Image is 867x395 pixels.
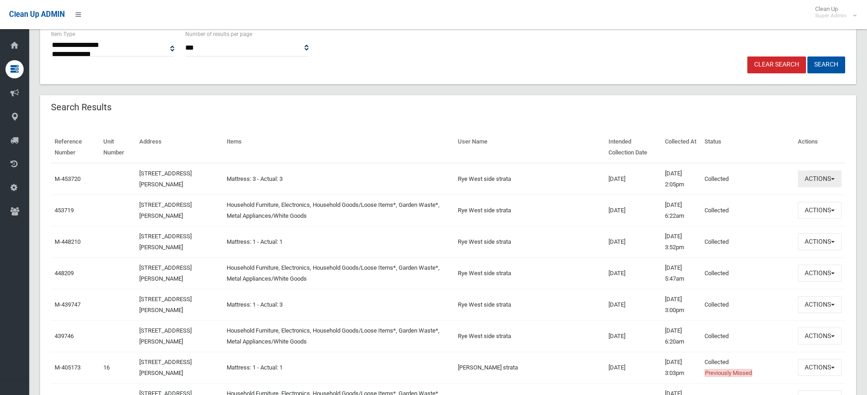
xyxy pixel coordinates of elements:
[798,265,842,282] button: Actions
[9,10,65,19] span: Clean Up ADMIN
[701,352,794,383] td: Collected
[55,238,81,245] a: M-448210
[705,369,752,377] span: Previously Missed
[605,132,661,163] th: Intended Collection Date
[661,163,701,195] td: [DATE] 2:05pm
[807,56,845,73] button: Search
[811,5,856,19] span: Clean Up
[55,175,81,182] a: M-453720
[223,289,455,320] td: Mattress: 1 - Actual: 3
[454,257,604,289] td: Rye West side strata
[701,195,794,226] td: Collected
[798,328,842,344] button: Actions
[454,352,604,383] td: [PERSON_NAME] strata
[661,289,701,320] td: [DATE] 3:00pm
[223,320,455,352] td: Household Furniture, Electronics, Household Goods/Loose Items*, Garden Waste*, Metal Appliances/W...
[661,132,701,163] th: Collected At
[454,163,604,195] td: Rye West side strata
[798,170,842,187] button: Actions
[51,29,75,39] label: Item Type
[223,226,455,257] td: Mattress: 1 - Actual: 1
[223,352,455,383] td: Mattress: 1 - Actual: 1
[223,163,455,195] td: Mattress: 3 - Actual: 3
[139,233,192,251] a: [STREET_ADDRESS][PERSON_NAME]
[605,163,661,195] td: [DATE]
[139,296,192,313] a: [STREET_ADDRESS][PERSON_NAME]
[223,132,455,163] th: Items
[454,195,604,226] td: Rye West side strata
[139,170,192,188] a: [STREET_ADDRESS][PERSON_NAME]
[605,195,661,226] td: [DATE]
[55,333,74,339] a: 439746
[701,320,794,352] td: Collected
[55,207,74,214] a: 453719
[661,226,701,257] td: [DATE] 3:52pm
[605,257,661,289] td: [DATE]
[605,320,661,352] td: [DATE]
[798,202,842,219] button: Actions
[798,359,842,376] button: Actions
[815,12,847,19] small: Super Admin
[798,296,842,313] button: Actions
[454,289,604,320] td: Rye West side strata
[223,257,455,289] td: Household Furniture, Electronics, Household Goods/Loose Items*, Garden Waste*, Metal Appliances/W...
[100,352,136,383] td: 16
[798,233,842,250] button: Actions
[40,98,122,116] header: Search Results
[136,132,223,163] th: Address
[701,257,794,289] td: Collected
[139,201,192,219] a: [STREET_ADDRESS][PERSON_NAME]
[185,29,252,39] label: Number of results per page
[139,359,192,376] a: [STREET_ADDRESS][PERSON_NAME]
[51,132,100,163] th: Reference Number
[55,364,81,371] a: M-405173
[454,226,604,257] td: Rye West side strata
[605,226,661,257] td: [DATE]
[605,289,661,320] td: [DATE]
[139,264,192,282] a: [STREET_ADDRESS][PERSON_NAME]
[661,320,701,352] td: [DATE] 6:20am
[701,226,794,257] td: Collected
[661,352,701,383] td: [DATE] 3:03pm
[55,270,74,277] a: 448209
[747,56,806,73] a: Clear Search
[139,327,192,345] a: [STREET_ADDRESS][PERSON_NAME]
[454,132,604,163] th: User Name
[701,289,794,320] td: Collected
[55,301,81,308] a: M-439747
[661,257,701,289] td: [DATE] 5:47am
[701,163,794,195] td: Collected
[454,320,604,352] td: Rye West side strata
[661,195,701,226] td: [DATE] 6:22am
[701,132,794,163] th: Status
[794,132,845,163] th: Actions
[100,132,136,163] th: Unit Number
[223,195,455,226] td: Household Furniture, Electronics, Household Goods/Loose Items*, Garden Waste*, Metal Appliances/W...
[605,352,661,383] td: [DATE]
